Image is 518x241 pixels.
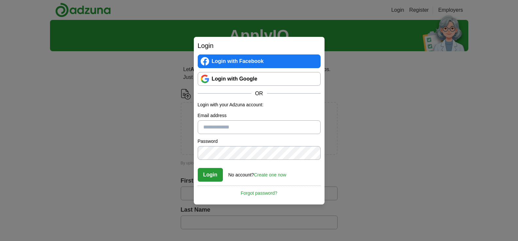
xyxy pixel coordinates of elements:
span: OR [251,90,267,98]
div: No account? [228,168,286,178]
h2: Login [198,41,321,51]
label: Password [198,138,321,145]
a: Login with Facebook [198,54,321,68]
label: Email address [198,112,321,119]
a: Create one now [254,172,286,177]
button: Login [198,168,223,182]
a: Login with Google [198,72,321,86]
p: Login with your Adzuna account: [198,101,321,108]
a: Forgot password? [198,186,321,197]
